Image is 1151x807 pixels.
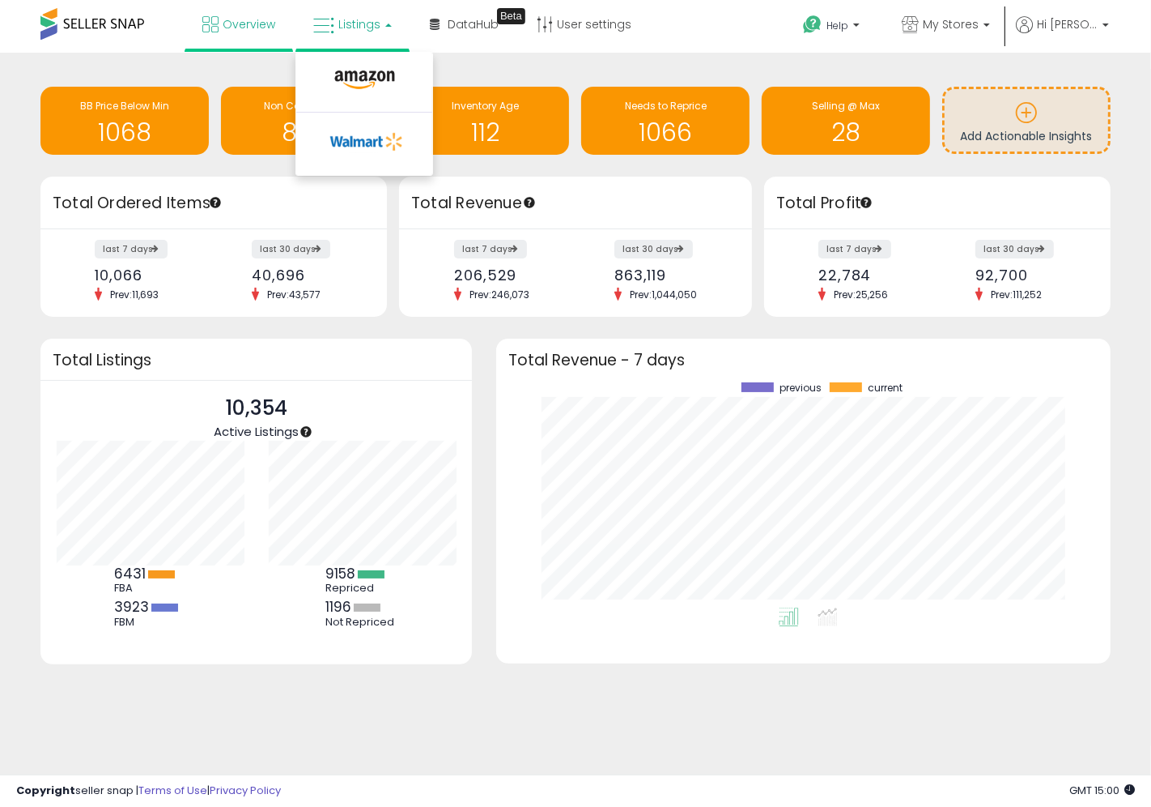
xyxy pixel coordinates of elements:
[812,99,880,113] span: Selling @ Max
[983,288,1050,301] span: Prev: 111,252
[410,119,562,146] h1: 112
[945,89,1108,152] a: Add Actionable Insights
[259,288,329,301] span: Prev: 43,577
[776,192,1098,215] h3: Total Profit
[826,19,848,32] span: Help
[401,87,570,155] a: Inventory Age 112
[223,16,275,32] span: Overview
[454,240,527,258] label: last 7 days
[95,240,168,258] label: last 7 days
[114,582,187,595] div: FBA
[818,267,925,284] div: 22,784
[114,597,149,617] b: 3923
[264,99,346,113] span: Non Competitive
[975,267,1082,284] div: 92,700
[325,582,398,595] div: Repriced
[589,119,741,146] h1: 1066
[325,597,351,617] b: 1196
[208,195,223,210] div: Tooltip anchor
[454,267,563,284] div: 206,529
[497,8,525,24] div: Tooltip anchor
[625,99,707,113] span: Needs to Reprice
[508,354,1098,366] h3: Total Revenue - 7 days
[102,288,167,301] span: Prev: 11,693
[411,192,740,215] h3: Total Revenue
[779,382,822,394] span: previous
[252,240,330,258] label: last 30 days
[114,616,187,629] div: FBM
[614,240,693,258] label: last 30 days
[114,564,146,583] b: 6431
[40,87,209,155] a: BB Price Below Min 1068
[868,382,903,394] span: current
[826,288,896,301] span: Prev: 25,256
[762,87,930,155] a: Selling @ Max 28
[221,87,389,155] a: Non Competitive 855
[859,195,873,210] div: Tooltip anchor
[214,423,299,440] span: Active Listings
[1037,16,1098,32] span: Hi [PERSON_NAME]
[923,16,979,32] span: My Stores
[95,267,202,284] div: 10,066
[325,616,398,629] div: Not Repriced
[452,99,519,113] span: Inventory Age
[1016,16,1109,53] a: Hi [PERSON_NAME]
[338,16,380,32] span: Listings
[80,99,169,113] span: BB Price Below Min
[53,192,375,215] h3: Total Ordered Items
[522,195,537,210] div: Tooltip anchor
[790,2,876,53] a: Help
[818,240,891,258] label: last 7 days
[614,267,724,284] div: 863,119
[581,87,750,155] a: Needs to Reprice 1066
[461,288,537,301] span: Prev: 246,073
[770,119,922,146] h1: 28
[622,288,705,301] span: Prev: 1,044,050
[802,15,822,35] i: Get Help
[448,16,499,32] span: DataHub
[252,267,359,284] div: 40,696
[299,425,313,439] div: Tooltip anchor
[49,119,201,146] h1: 1068
[325,564,355,583] b: 9158
[229,119,381,146] h1: 855
[214,393,299,424] p: 10,354
[53,354,460,366] h3: Total Listings
[975,240,1054,258] label: last 30 days
[961,128,1093,144] span: Add Actionable Insights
